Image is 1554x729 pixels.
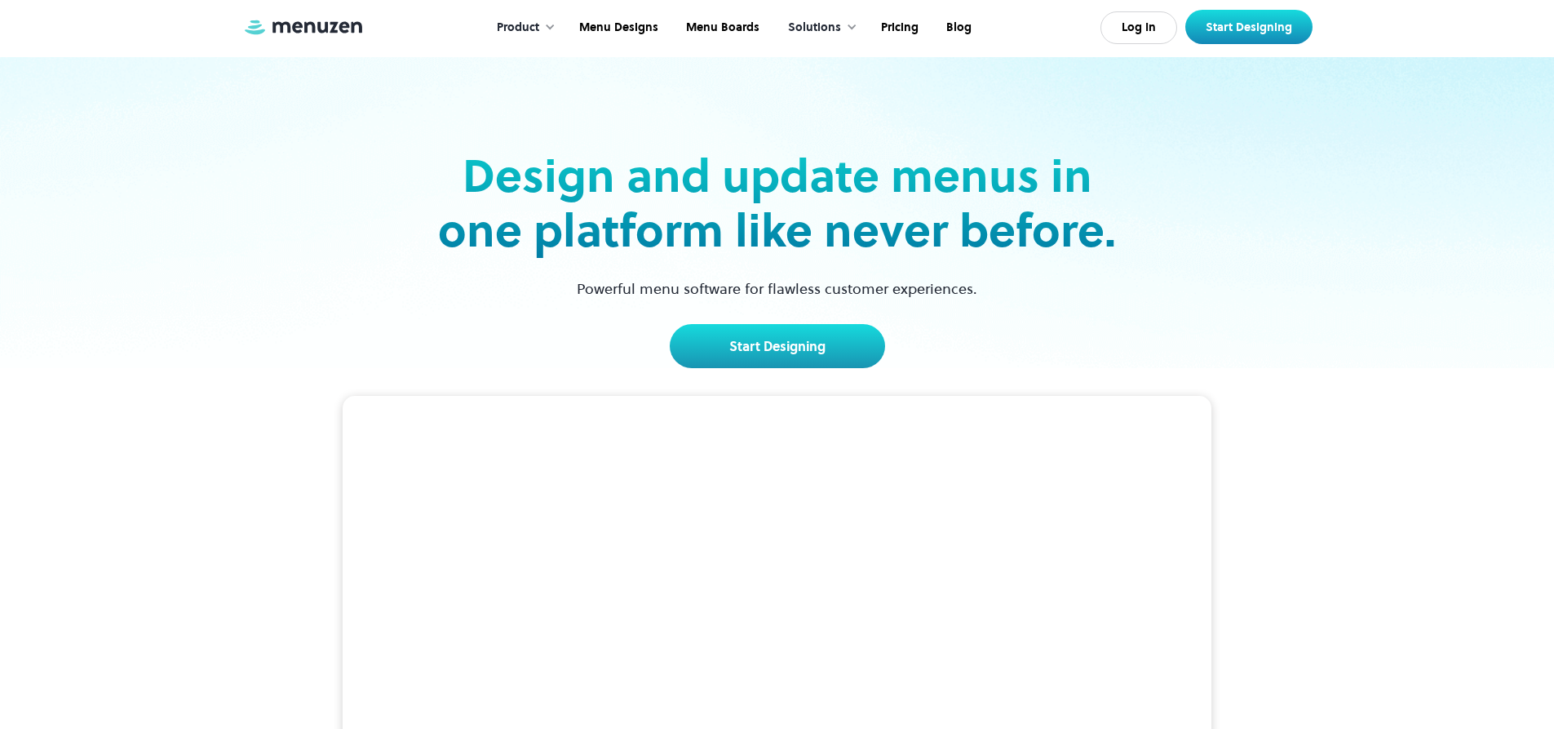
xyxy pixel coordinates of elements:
[433,149,1122,258] h2: Design and update menus in one platform like never before.
[670,324,885,368] a: Start Designing
[564,2,671,53] a: Menu Designs
[866,2,931,53] a: Pricing
[931,2,984,53] a: Blog
[1100,11,1177,44] a: Log In
[671,2,772,53] a: Menu Boards
[497,19,539,37] div: Product
[556,278,998,300] p: Powerful menu software for flawless customer experiences.
[480,2,564,53] div: Product
[772,2,866,53] div: Solutions
[1185,10,1313,44] a: Start Designing
[788,19,841,37] div: Solutions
